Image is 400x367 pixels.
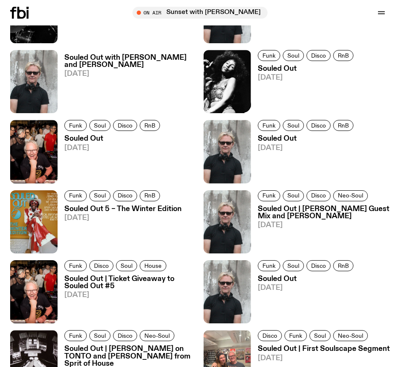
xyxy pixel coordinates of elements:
img: Stephen looks directly at the camera, wearing a black tee, black sunglasses and headphones around... [204,190,251,253]
a: Soul [116,260,137,271]
button: On AirSunset with [PERSON_NAME] [132,7,268,19]
h3: Souled Out [258,135,356,142]
span: RnB [144,122,155,129]
span: Disco [262,333,277,339]
a: Funk [64,120,87,131]
h3: Souled Out [64,135,163,142]
a: Soul [283,190,304,201]
span: Soul [287,122,299,129]
span: Disco [118,333,132,339]
a: Souled Out[DATE] [58,135,163,183]
a: Soul [89,120,110,131]
img: Stephen looks directly at the camera, wearing a black tee, black sunglasses and headphones around... [204,120,251,183]
h3: Souled Out | Ticket Giveaway to Souled Out #5 [64,275,197,290]
span: [DATE] [64,292,197,299]
a: Funk [258,260,280,271]
a: Disco [89,260,113,271]
a: Souled Out[DATE] [251,65,356,113]
a: Disco [113,120,137,131]
span: Disco [118,122,132,129]
h3: Souled Out | [PERSON_NAME] on TONTO and [PERSON_NAME] from Sprit of House [64,345,197,367]
span: Funk [262,262,276,269]
span: [DATE] [258,222,390,229]
a: Disco [306,120,331,131]
a: Souled Out 5 – The Winter Edition[DATE] [58,206,182,253]
a: Funk [258,120,280,131]
h3: Souled Out | First Soulscape Segment [258,345,390,353]
span: [DATE] [64,70,197,78]
h3: Souled Out 5 – The Winter Edition [64,206,182,213]
span: Funk [289,333,302,339]
span: RnB [144,192,155,199]
a: Disco [306,260,331,271]
h3: Souled Out [258,65,356,72]
span: Funk [262,192,276,199]
span: Funk [262,52,276,58]
img: Stephen looks directly at the camera, wearing a black tee, black sunglasses and headphones around... [204,260,251,323]
a: Disco [113,330,137,341]
a: Disco [258,330,282,341]
a: Funk [258,50,280,61]
a: Funk [64,190,87,201]
span: [DATE] [64,145,163,152]
a: RnB [333,120,353,131]
span: Soul [94,122,106,129]
span: Disco [118,192,132,199]
a: Soul [89,330,110,341]
span: [DATE] [258,74,356,81]
span: Disco [311,52,326,58]
a: Souled Out | [PERSON_NAME] Guest Mix and [PERSON_NAME][DATE] [251,206,390,253]
span: Funk [69,262,82,269]
span: Neo-Soul [338,333,363,339]
a: Soul [283,120,304,131]
span: Soul [121,262,132,269]
span: [DATE] [258,284,356,292]
a: Funk [258,190,280,201]
span: RnB [338,262,349,269]
span: RnB [338,52,349,58]
span: [DATE] [258,355,390,362]
span: Soul [287,52,299,58]
span: Soul [94,333,106,339]
span: Funk [69,122,82,129]
span: [DATE] [258,145,356,152]
a: Funk [64,330,87,341]
a: Disco [306,50,331,61]
a: Disco [306,190,331,201]
a: Souled Out with [PERSON_NAME] and [PERSON_NAME][DATE] [58,54,197,113]
a: Soul [309,330,331,341]
a: Neo-Soul [140,330,174,341]
a: Neo-Soul [333,190,368,201]
span: Soul [287,192,299,199]
span: Disco [311,122,326,129]
span: Neo-Soul [144,333,170,339]
span: Funk [262,122,276,129]
a: House [140,260,166,271]
h3: Souled Out with [PERSON_NAME] and [PERSON_NAME] [64,54,197,69]
span: Funk [69,192,82,199]
span: RnB [338,122,349,129]
h3: Souled Out | [PERSON_NAME] Guest Mix and [PERSON_NAME] [258,206,390,220]
a: Soul [283,260,304,271]
span: Funk [69,333,82,339]
span: Soul [287,262,299,269]
span: [DATE] [64,214,182,222]
a: Souled Out[DATE] [251,135,356,183]
a: RnB [333,50,353,61]
span: Neo-Soul [338,192,363,199]
a: Souled Out | Ticket Giveaway to Souled Out #5[DATE] [58,275,197,323]
a: Souled Out[DATE] [251,275,356,323]
a: RnB [333,260,353,271]
a: Soul [283,50,304,61]
img: Stephen looks directly at the camera, wearing a black tee, black sunglasses and headphones around... [10,50,58,113]
a: Disco [113,190,137,201]
a: RnB [140,190,160,201]
a: Funk [64,260,87,271]
a: Neo-Soul [333,330,368,341]
span: Soul [94,192,106,199]
h3: Souled Out [258,275,356,283]
span: Disco [311,262,326,269]
a: RnB [140,120,160,131]
span: Disco [311,192,326,199]
span: Soul [314,333,326,339]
